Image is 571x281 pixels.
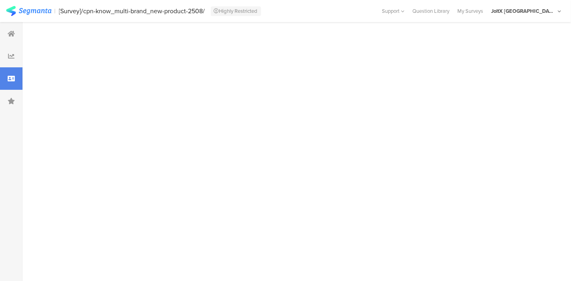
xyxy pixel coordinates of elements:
a: My Surveys [453,7,487,15]
div: | [55,6,56,16]
div: Highly Restricted [211,6,261,16]
div: JoltX [GEOGRAPHIC_DATA] [491,7,555,15]
a: Question Library [408,7,453,15]
img: segmanta logo [6,6,51,16]
div: [Survey]/cpn-know_multi-brand_new-product-2508/ [59,7,205,15]
div: Support [382,5,404,17]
